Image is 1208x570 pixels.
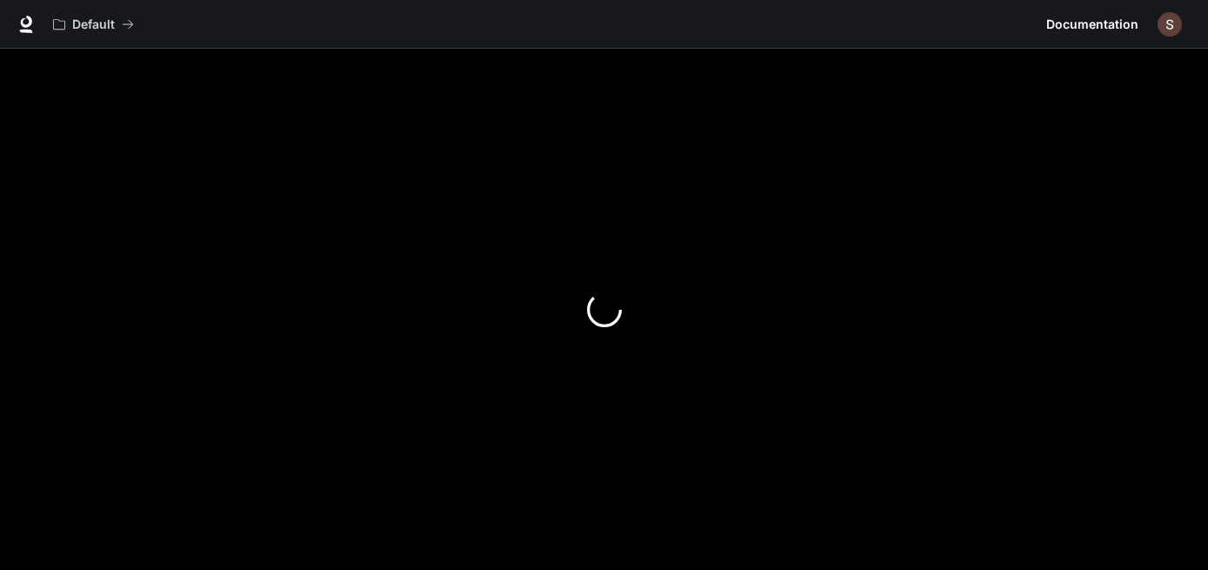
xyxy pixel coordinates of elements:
[72,17,115,32] p: Default
[45,7,142,42] button: All workspaces
[1152,7,1187,42] button: User avatar
[1039,7,1145,42] a: Documentation
[1046,14,1138,36] span: Documentation
[1158,12,1182,37] img: User avatar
